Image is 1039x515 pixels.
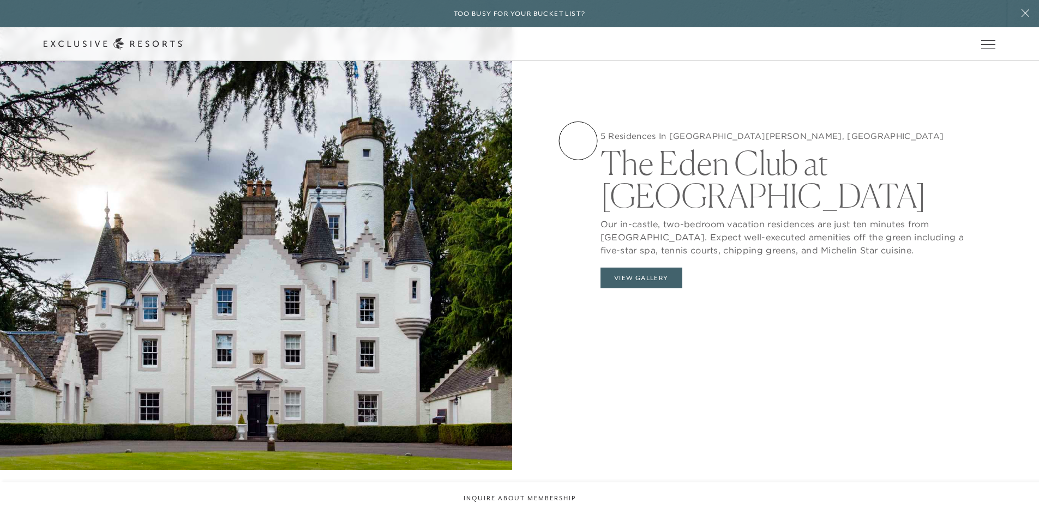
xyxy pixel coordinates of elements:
button: Open navigation [981,40,995,48]
p: Our in-castle, two-bedroom vacation residences are just ten minutes from [GEOGRAPHIC_DATA]. Expec... [600,212,966,257]
button: View Gallery [600,268,682,288]
h2: The Eden Club at [GEOGRAPHIC_DATA] [600,141,966,212]
h5: 5 Residences In [GEOGRAPHIC_DATA][PERSON_NAME], [GEOGRAPHIC_DATA] [600,131,966,142]
h6: Too busy for your bucket list? [454,9,586,19]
